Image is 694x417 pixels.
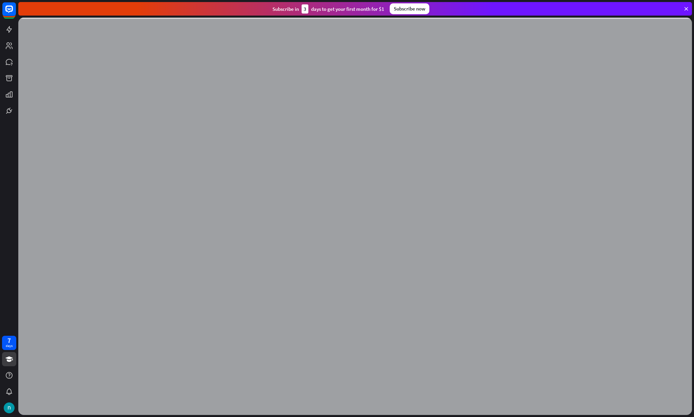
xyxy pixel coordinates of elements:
[2,336,16,350] a: 7 days
[7,337,11,344] div: 7
[6,344,13,348] div: days
[272,4,384,14] div: Subscribe in days to get your first month for $1
[302,4,308,14] div: 3
[390,3,429,14] div: Subscribe now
